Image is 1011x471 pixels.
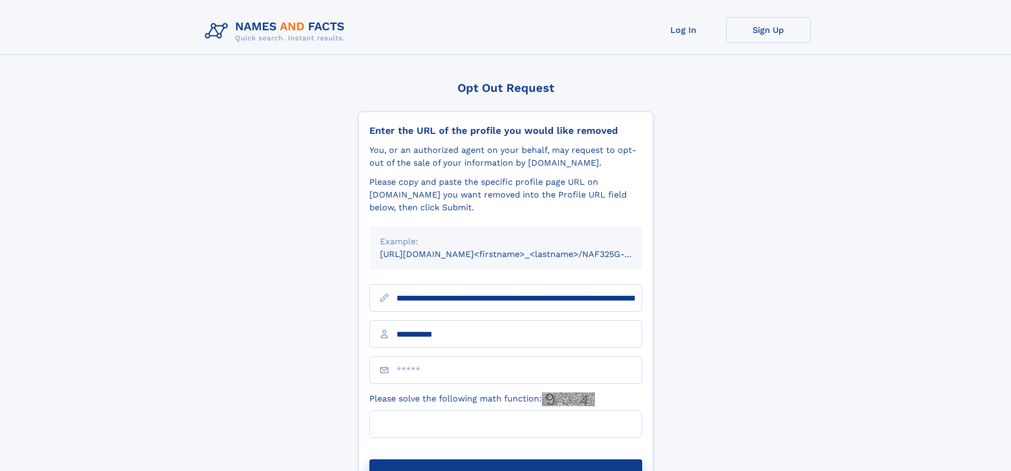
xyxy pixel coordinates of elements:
label: Please solve the following math function: [369,392,595,406]
div: Enter the URL of the profile you would like removed [369,125,642,136]
div: Please copy and paste the specific profile page URL on [DOMAIN_NAME] you want removed into the Pr... [369,176,642,214]
a: Sign Up [726,17,811,43]
a: Log In [641,17,726,43]
small: [URL][DOMAIN_NAME]<firstname>_<lastname>/NAF325G-xxxxxxxx [380,249,662,259]
div: You, or an authorized agent on your behalf, may request to opt-out of the sale of your informatio... [369,144,642,169]
img: Logo Names and Facts [201,17,353,46]
div: Opt Out Request [358,81,653,95]
div: Example: [380,235,632,248]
